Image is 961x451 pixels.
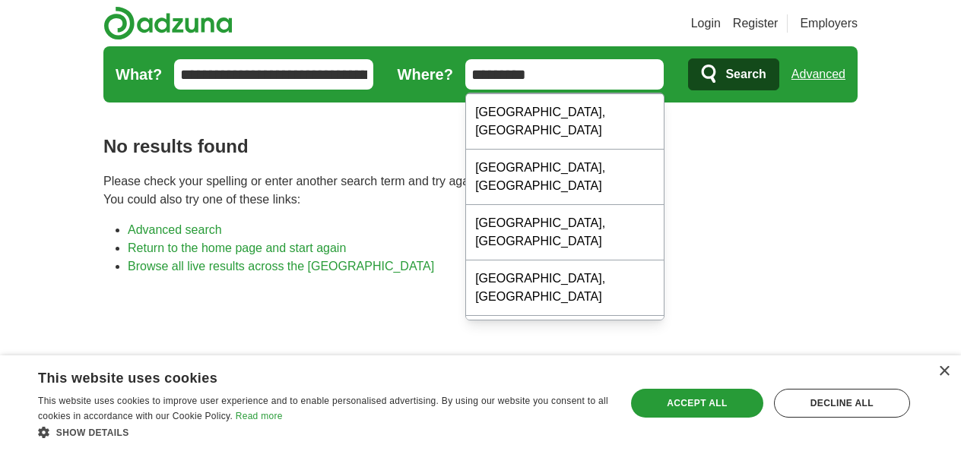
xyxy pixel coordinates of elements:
[938,366,950,377] div: Close
[466,260,664,316] div: [GEOGRAPHIC_DATA], [GEOGRAPHIC_DATA]
[800,14,858,33] a: Employers
[791,59,845,90] a: Advanced
[116,63,162,86] label: What?
[103,6,233,40] img: Adzuna logo
[128,241,346,254] a: Return to the home page and start again
[398,63,453,86] label: Where?
[725,59,766,90] span: Search
[56,427,129,438] span: Show details
[691,14,721,33] a: Login
[128,223,222,236] a: Advanced search
[38,396,608,421] span: This website uses cookies to improve user experience and to enable personalised advertising. By u...
[688,58,779,90] button: Search
[631,389,763,418] div: Accept all
[466,150,664,205] div: [GEOGRAPHIC_DATA], [GEOGRAPHIC_DATA]
[103,172,858,209] p: Please check your spelling or enter another search term and try again. You could also try one of ...
[236,411,283,421] a: Read more, opens a new window
[466,94,664,150] div: [GEOGRAPHIC_DATA], [GEOGRAPHIC_DATA]
[103,133,858,160] h1: No results found
[38,424,608,440] div: Show details
[128,260,434,273] a: Browse all live results across the [GEOGRAPHIC_DATA]
[774,389,910,418] div: Decline all
[733,14,779,33] a: Register
[38,364,570,387] div: This website uses cookies
[466,316,664,371] div: [GEOGRAPHIC_DATA], [GEOGRAPHIC_DATA]
[466,205,664,260] div: [GEOGRAPHIC_DATA], [GEOGRAPHIC_DATA]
